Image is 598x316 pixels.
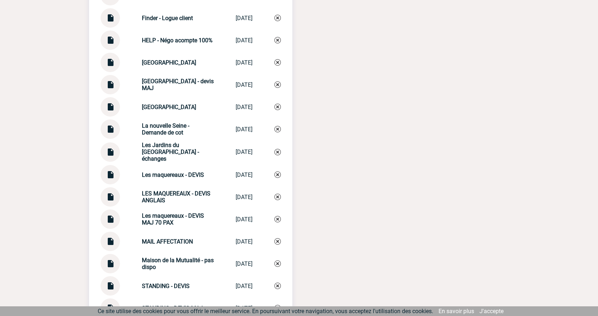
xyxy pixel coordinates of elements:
[142,212,204,226] strong: Les maquereaux - DEVIS MAJ 70 PAX
[274,238,281,245] img: Supprimer
[274,126,281,132] img: Supprimer
[142,190,210,204] strong: LES MAQUEREAUX - DEVIS ANGLAIS
[142,122,189,136] strong: La nouvelle Seine - Demande de cot
[236,37,252,44] div: [DATE]
[236,148,252,155] div: [DATE]
[274,260,281,267] img: Supprimer
[274,305,281,311] img: Supprimer
[274,15,281,21] img: Supprimer
[274,194,281,200] img: Supprimer
[439,308,474,315] a: En savoir plus
[142,257,214,270] strong: Maison de la Mutualité - pas dispo
[236,81,252,88] div: [DATE]
[236,126,252,133] div: [DATE]
[236,238,252,245] div: [DATE]
[142,305,203,312] strong: STANDING - DEVIS MAJ
[236,305,252,312] div: [DATE]
[236,283,252,289] div: [DATE]
[142,78,214,91] strong: [GEOGRAPHIC_DATA] - devis MAJ
[274,283,281,289] img: Supprimer
[236,15,252,22] div: [DATE]
[236,216,252,223] div: [DATE]
[479,308,504,315] a: J'accepte
[274,59,281,66] img: Supprimer
[142,283,190,289] strong: STANDING - DEVIS
[236,194,252,201] div: [DATE]
[142,37,213,44] strong: HELP - Négo acompte 100%
[236,59,252,66] div: [DATE]
[98,308,433,315] span: Ce site utilise des cookies pour vous offrir le meilleur service. En poursuivant votre navigation...
[142,238,193,245] strong: MAIL AFFECTATION
[236,104,252,110] div: [DATE]
[274,81,281,88] img: Supprimer
[142,59,196,66] strong: [GEOGRAPHIC_DATA]
[142,142,199,162] strong: Les Jardins du [GEOGRAPHIC_DATA] - échanges
[274,37,281,43] img: Supprimer
[274,171,281,178] img: Supprimer
[142,104,196,110] strong: [GEOGRAPHIC_DATA]
[142,171,204,178] strong: Les maquereaux - DEVIS
[236,171,252,178] div: [DATE]
[236,260,252,267] div: [DATE]
[142,15,193,22] strong: Finder - Logue client
[274,149,281,155] img: Supprimer
[274,216,281,222] img: Supprimer
[274,104,281,110] img: Supprimer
